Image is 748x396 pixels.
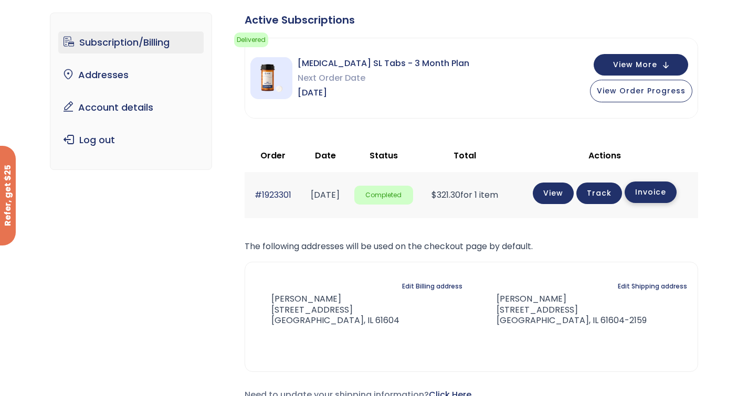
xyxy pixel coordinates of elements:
[454,149,476,162] span: Total
[50,13,212,170] nav: Account pages
[250,57,292,99] img: Sermorelin SL Tabs - 3 Month Plan
[431,189,460,201] span: 321.30
[315,149,336,162] span: Date
[618,279,687,294] a: Edit Shipping address
[298,56,469,71] span: [MEDICAL_DATA] SL Tabs - 3 Month Plan
[58,64,204,86] a: Addresses
[298,85,469,100] span: [DATE]
[533,183,574,204] a: View
[613,61,657,68] span: View More
[255,189,291,201] a: #1923301
[625,181,677,203] a: Invoice
[590,80,692,102] button: View Order Progress
[245,13,698,27] div: Active Subscriptions
[431,189,437,201] span: $
[576,183,622,204] a: Track
[370,149,398,162] span: Status
[402,279,462,294] a: Edit Billing address
[234,33,268,47] span: Delivered
[245,239,698,254] p: The following addresses will be used on the checkout page by default.
[418,172,512,218] td: for 1 item
[58,31,204,53] a: Subscription/Billing
[58,129,204,151] a: Log out
[256,294,399,326] address: [PERSON_NAME] [STREET_ADDRESS] [GEOGRAPHIC_DATA], IL 61604
[597,85,686,96] span: View Order Progress
[480,294,647,326] address: [PERSON_NAME] [STREET_ADDRESS] [GEOGRAPHIC_DATA], IL 61604-2159
[354,186,413,205] span: Completed
[58,97,204,119] a: Account details
[311,189,340,201] time: [DATE]
[298,71,469,85] span: Next Order Date
[594,54,688,76] button: View More
[588,149,621,162] span: Actions
[260,149,286,162] span: Order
